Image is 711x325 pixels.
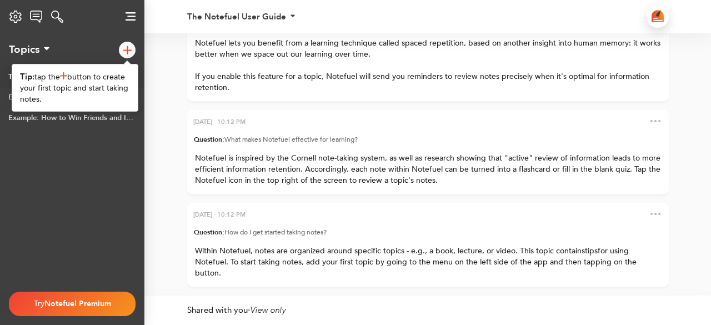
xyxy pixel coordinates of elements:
span: Shared with you [187,304,248,316]
span: Notefuel is inspired by the Cornell note-taking system, as well as research showing that "active"... [195,153,663,186]
span: for using Notefuel. To start taking notes, add your first topic by going to the menu on the left ... [195,246,641,278]
div: tap the button to create your first topic and start taking notes. [20,71,130,105]
div: The Notefuel User Guide [187,13,286,21]
img: logo [126,12,136,21]
div: Try [18,293,127,315]
span: What makes Notefuel effective for learning? [224,135,358,144]
span: Question: [194,135,224,144]
img: addTopic.png [60,72,67,79]
span: Tip: [20,71,34,82]
span: Notefuel Premium [44,298,111,309]
img: logo [30,11,43,23]
span: How do I get started taking notes? [224,228,327,237]
img: logo [652,10,664,22]
img: logo [51,11,63,23]
div: [DATE] · 10:12 PM [193,209,246,221]
span: View only [250,304,286,316]
span: Notefuel lets you benefit from a learning technique called spaced repetition, based on another in... [195,38,663,59]
div: · [187,296,669,316]
img: dots.png [650,120,660,122]
span: If you enable this feature for a topic, Notefuel will send you reminders to review notes precisel... [195,71,652,93]
span: tips [585,246,598,256]
span: Question: [194,228,224,237]
img: dots.png [650,213,660,215]
img: logo [123,46,132,54]
div: [DATE] · 10:12 PM [193,116,246,128]
span: Within Notefuel, notes are organized around specific topics - e.g., a book, lecture, or video. Th... [195,246,585,256]
div: Topics [9,44,39,56]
